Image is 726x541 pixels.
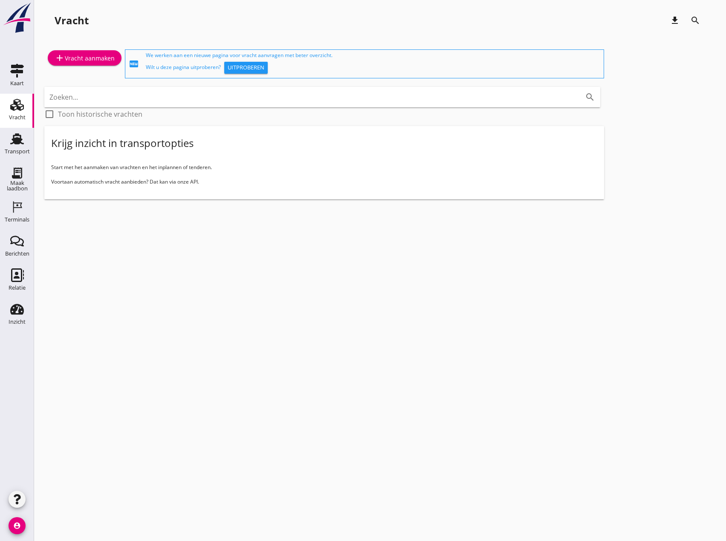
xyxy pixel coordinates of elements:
i: account_circle [9,517,26,534]
img: logo-small.a267ee39.svg [2,2,32,34]
i: search [690,15,700,26]
a: Vracht aanmaken [48,50,121,66]
div: Krijg inzicht in transportopties [51,136,194,150]
i: fiber_new [129,59,139,69]
div: Transport [5,149,30,154]
input: Zoeken... [49,90,571,104]
div: Berichten [5,251,29,256]
div: Uitproberen [228,63,264,72]
p: Voortaan automatisch vracht aanbieden? Dat kan via onze API. [51,178,597,186]
i: search [585,92,595,102]
div: Vracht [9,115,26,120]
div: Relatie [9,285,26,291]
button: Uitproberen [224,62,268,74]
div: Kaart [10,81,24,86]
label: Toon historische vrachten [58,110,142,118]
i: add [55,53,65,63]
div: We werken aan een nieuwe pagina voor vracht aanvragen met beter overzicht. Wilt u deze pagina uit... [146,52,600,76]
i: download [670,15,680,26]
div: Vracht aanmaken [55,53,115,63]
p: Start met het aanmaken van vrachten en het inplannen of tenderen. [51,164,597,171]
div: Vracht [55,14,89,27]
div: Terminals [5,217,29,222]
div: Inzicht [9,319,26,325]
